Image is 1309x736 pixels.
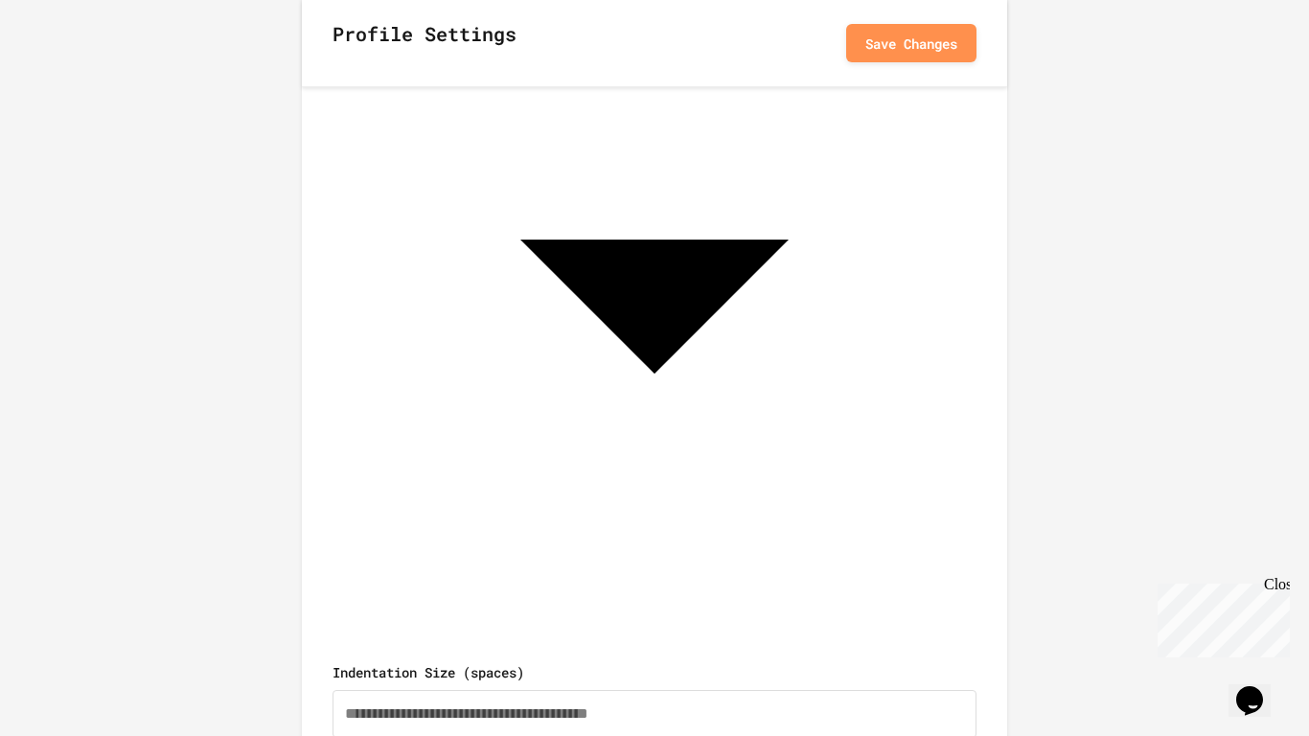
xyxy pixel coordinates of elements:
[1150,576,1290,657] iframe: chat widget
[846,24,976,62] button: Save Changes
[8,8,132,122] div: Chat with us now!Close
[333,662,976,682] label: Indentation Size (spaces)
[333,19,517,67] h2: Profile Settings
[1229,659,1290,717] iframe: chat widget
